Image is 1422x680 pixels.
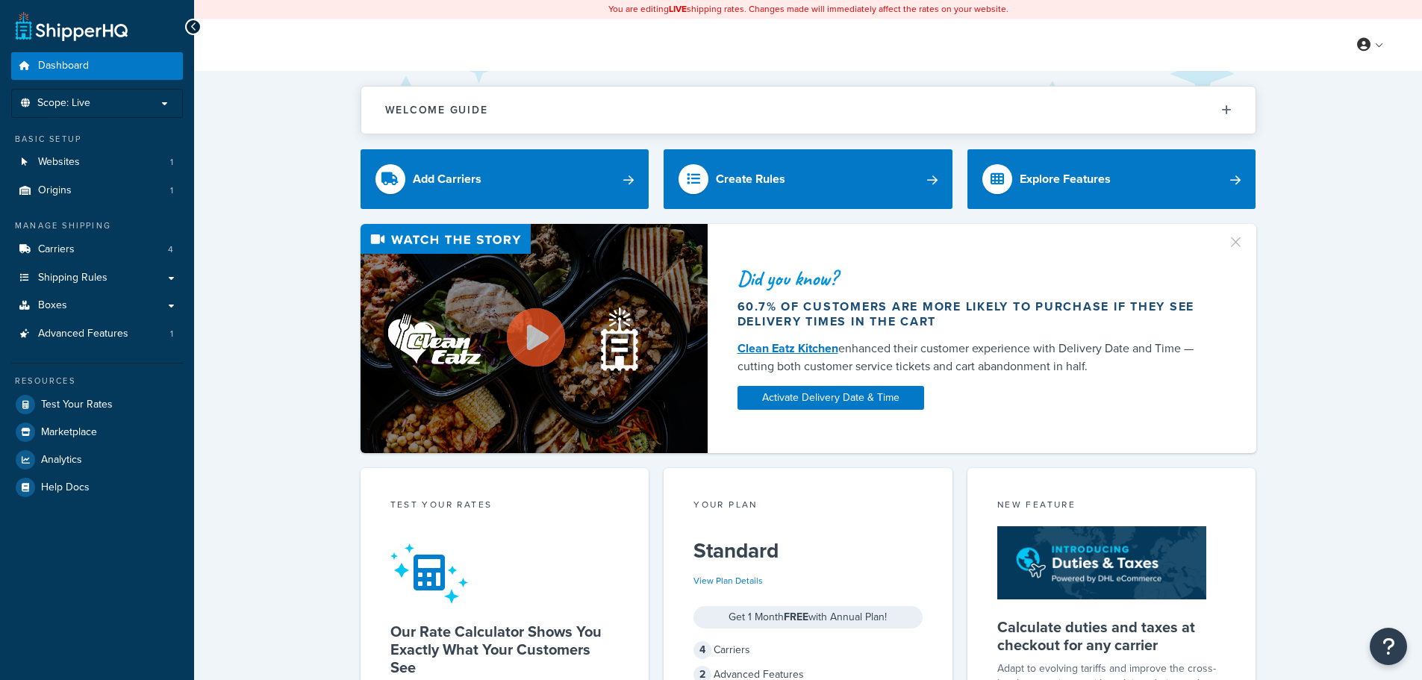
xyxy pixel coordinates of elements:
[11,149,183,176] a: Websites1
[38,328,128,340] span: Advanced Features
[170,328,173,340] span: 1
[11,236,183,263] li: Carriers
[41,426,97,439] span: Marketplace
[41,399,113,411] span: Test Your Rates
[11,177,183,205] a: Origins1
[413,169,481,190] div: Add Carriers
[11,219,183,232] div: Manage Shipping
[737,386,924,410] a: Activate Delivery Date & Time
[385,105,488,116] h2: Welcome Guide
[11,264,183,292] a: Shipping Rules
[737,340,838,357] a: Clean Eatz Kitchen
[11,320,183,348] a: Advanced Features1
[693,539,923,563] h5: Standard
[997,498,1226,515] div: New Feature
[737,340,1209,375] div: enhanced their customer experience with Delivery Date and Time — cutting both customer service ti...
[38,184,72,197] span: Origins
[693,641,711,659] span: 4
[37,97,90,110] span: Scope: Live
[11,52,183,80] a: Dashboard
[361,149,649,209] a: Add Carriers
[38,299,67,312] span: Boxes
[1370,628,1407,665] button: Open Resource Center
[967,149,1256,209] a: Explore Features
[664,149,952,209] a: Create Rules
[38,60,89,72] span: Dashboard
[1020,169,1111,190] div: Explore Features
[361,224,708,453] img: Video thumbnail
[168,243,173,256] span: 4
[669,2,687,16] b: LIVE
[38,243,75,256] span: Carriers
[11,133,183,146] div: Basic Setup
[11,446,183,473] a: Analytics
[11,177,183,205] li: Origins
[11,474,183,501] a: Help Docs
[693,498,923,515] div: Your Plan
[11,149,183,176] li: Websites
[737,299,1209,329] div: 60.7% of customers are more likely to purchase if they see delivery times in the cart
[737,268,1209,289] div: Did you know?
[716,169,785,190] div: Create Rules
[693,574,763,587] a: View Plan Details
[170,184,173,197] span: 1
[11,292,183,319] a: Boxes
[693,606,923,628] div: Get 1 Month with Annual Plan!
[390,498,620,515] div: Test your rates
[11,320,183,348] li: Advanced Features
[784,609,808,625] strong: FREE
[41,481,90,494] span: Help Docs
[11,419,183,446] a: Marketplace
[11,391,183,418] a: Test Your Rates
[361,87,1256,134] button: Welcome Guide
[170,156,173,169] span: 1
[11,375,183,387] div: Resources
[41,454,82,467] span: Analytics
[693,640,923,661] div: Carriers
[997,618,1226,654] h5: Calculate duties and taxes at checkout for any carrier
[390,623,620,676] h5: Our Rate Calculator Shows You Exactly What Your Customers See
[11,236,183,263] a: Carriers4
[38,272,107,284] span: Shipping Rules
[38,156,80,169] span: Websites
